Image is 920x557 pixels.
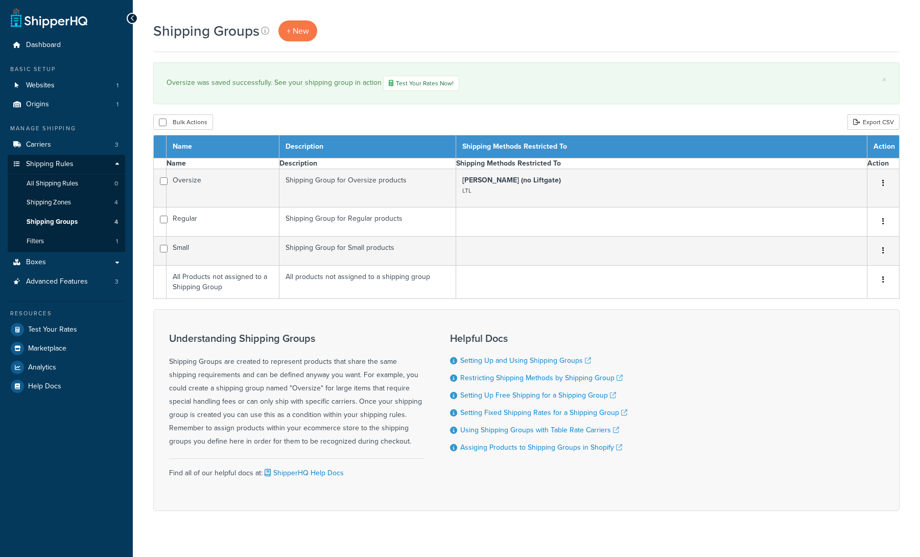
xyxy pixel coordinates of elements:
span: Help Docs [28,382,61,391]
a: Assiging Products to Shipping Groups in Shopify [460,442,622,453]
span: Analytics [28,363,56,372]
li: Advanced Features [8,272,125,291]
li: Shipping Zones [8,193,125,212]
div: Basic Setup [8,65,125,74]
td: Oversize [167,169,279,207]
div: Manage Shipping [8,124,125,133]
td: All Products not assigned to a Shipping Group [167,266,279,299]
span: Shipping Rules [26,160,74,169]
a: Setting Up and Using Shipping Groups [460,355,591,366]
span: 3 [115,277,119,286]
a: × [882,76,886,84]
a: Setting Fixed Shipping Rates for a Shipping Group [460,407,627,418]
span: Filters [27,237,44,246]
th: Shipping Methods Restricted To [456,135,867,158]
th: Name [167,158,279,169]
h3: Understanding Shipping Groups [169,333,424,344]
span: Shipping Groups [27,218,78,226]
span: + New [287,25,309,37]
a: Test Your Rates [8,320,125,339]
span: Boxes [26,258,46,267]
span: 1 [116,81,119,90]
a: Websites 1 [8,76,125,95]
a: + New [278,20,317,41]
a: Carriers 3 [8,135,125,154]
span: Origins [26,100,49,109]
span: 1 [116,237,118,246]
th: Action [867,135,900,158]
td: Regular [167,207,279,237]
span: All Shipping Rules [27,179,78,188]
span: 0 [114,179,118,188]
h1: Shipping Groups [153,21,260,41]
th: Shipping Methods Restricted To [456,158,867,169]
span: Test Your Rates [28,326,77,334]
h3: Helpful Docs [450,333,627,344]
th: Name [167,135,279,158]
li: Shipping Rules [8,155,125,252]
strong: [PERSON_NAME] (no Liftgate) [462,175,561,185]
td: Shipping Group for Oversize products [279,169,456,207]
th: Description [279,135,456,158]
a: Help Docs [8,377,125,396]
a: ShipperHQ Help Docs [263,468,344,478]
a: Advanced Features 3 [8,272,125,291]
a: Analytics [8,358,125,377]
a: Shipping Groups 4 [8,213,125,231]
span: Dashboard [26,41,61,50]
td: All products not assigned to a shipping group [279,266,456,299]
a: Using Shipping Groups with Table Rate Carriers [460,425,619,435]
a: Origins 1 [8,95,125,114]
th: Action [867,158,900,169]
li: Websites [8,76,125,95]
div: Shipping Groups are created to represent products that share the same shipping requirements and c... [169,333,424,448]
a: Setting Up Free Shipping for a Shipping Group [460,390,616,401]
span: 3 [115,141,119,149]
li: Filters [8,232,125,251]
li: All Shipping Rules [8,174,125,193]
li: Shipping Groups [8,213,125,231]
span: 4 [114,218,118,226]
a: Shipping Zones 4 [8,193,125,212]
a: Restricting Shipping Methods by Shipping Group [460,373,623,383]
a: Shipping Rules [8,155,125,174]
a: Dashboard [8,36,125,55]
a: All Shipping Rules 0 [8,174,125,193]
a: ShipperHQ Home [11,8,87,28]
a: Filters 1 [8,232,125,251]
small: LTL [462,186,471,195]
a: Marketplace [8,339,125,358]
a: Test Your Rates Now! [383,76,459,91]
span: Shipping Zones [27,198,71,207]
li: Carriers [8,135,125,154]
span: Websites [26,81,55,90]
div: Find all of our helpful docs at: [169,458,424,480]
span: Marketplace [28,344,66,353]
span: Carriers [26,141,51,149]
div: Resources [8,309,125,318]
div: Oversize was saved successfully. See your shipping group in action [167,76,886,91]
li: Origins [8,95,125,114]
a: Boxes [8,253,125,272]
td: Shipping Group for Small products [279,237,456,266]
button: Bulk Actions [153,114,213,130]
td: Shipping Group for Regular products [279,207,456,237]
td: Small [167,237,279,266]
span: Advanced Features [26,277,88,286]
th: Description [279,158,456,169]
span: 4 [114,198,118,207]
span: 1 [116,100,119,109]
a: Export CSV [847,114,900,130]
